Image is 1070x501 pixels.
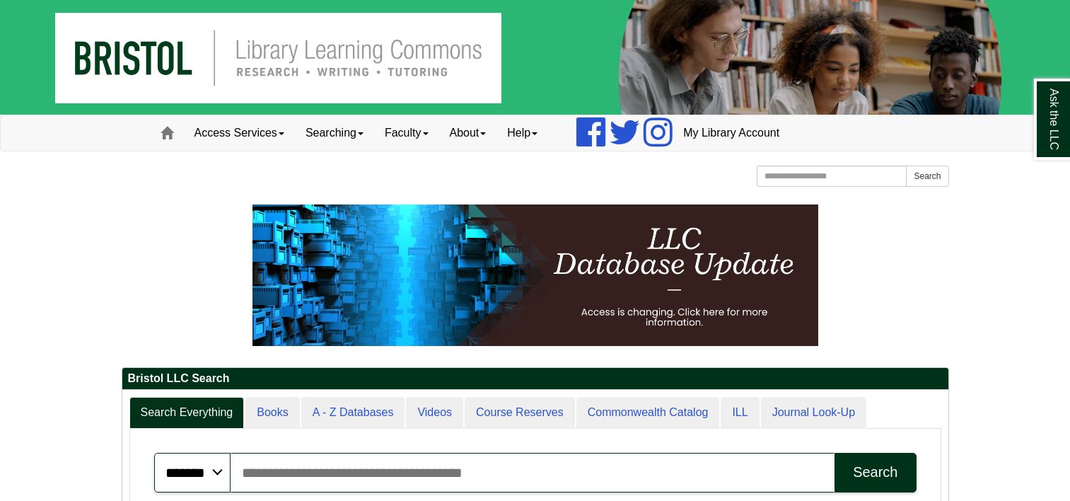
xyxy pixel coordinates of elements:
[129,397,245,429] a: Search Everything
[761,397,866,429] a: Journal Look-Up
[835,453,916,493] button: Search
[295,115,374,151] a: Searching
[576,397,720,429] a: Commonwealth Catalog
[301,397,405,429] a: A - Z Databases
[374,115,439,151] a: Faculty
[853,464,897,480] div: Search
[439,115,497,151] a: About
[673,115,790,151] a: My Library Account
[721,397,759,429] a: ILL
[906,166,948,187] button: Search
[496,115,548,151] a: Help
[406,397,463,429] a: Videos
[184,115,295,151] a: Access Services
[252,205,818,346] img: HTML tutorial
[245,397,299,429] a: Books
[465,397,575,429] a: Course Reserves
[122,368,948,390] h2: Bristol LLC Search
